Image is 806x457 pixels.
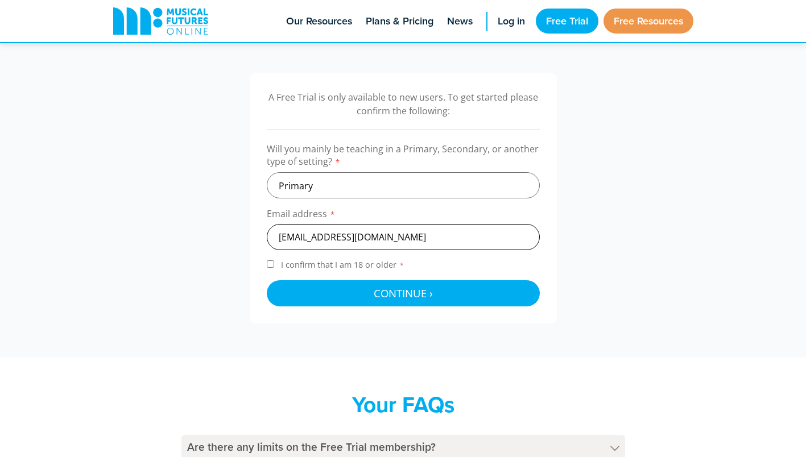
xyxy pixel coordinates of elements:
[498,14,525,29] span: Log in
[267,90,540,118] p: A Free Trial is only available to new users. To get started please confirm the following:
[181,392,625,418] h2: Your FAQs
[366,14,433,29] span: Plans & Pricing
[447,14,473,29] span: News
[267,207,540,224] label: Email address
[374,286,433,300] span: Continue ›
[279,259,407,270] span: I confirm that I am 18 or older
[267,260,274,268] input: I confirm that I am 18 or older*
[604,9,693,34] a: Free Resources
[286,14,352,29] span: Our Resources
[267,143,540,172] label: Will you mainly be teaching in a Primary, Secondary, or another type of setting?
[536,9,598,34] a: Free Trial
[267,280,540,306] button: Continue ›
